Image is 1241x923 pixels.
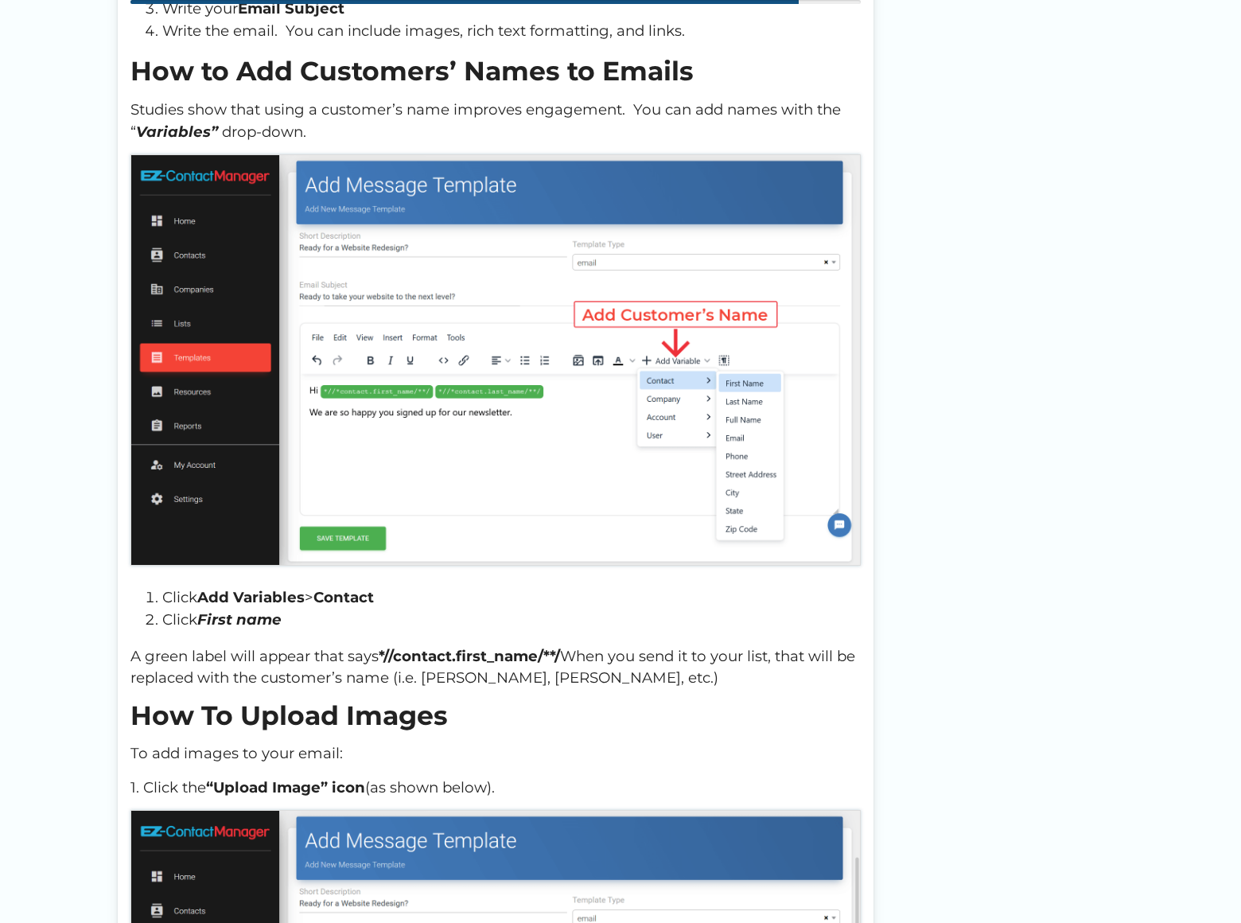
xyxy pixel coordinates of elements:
img: Add customer names with CRM variables. [130,154,861,566]
li: Click > [162,586,861,609]
strong: First name [197,611,282,628]
strong: *//contact.first_name/**/ [379,648,560,664]
p: A green label will appear that says When you send it to your list, that will be replaced with the... [130,645,861,689]
li: Write the email. You can include images, rich text formatting, and links. [162,20,861,42]
strong: Contact [313,589,374,606]
h2: How to Add Customers’ Names to Emails [130,56,861,87]
h2: How To Upload Images [130,701,861,731]
li: Click [162,609,861,631]
strong: Variables” [136,123,218,140]
p: To add images to your email: [130,742,861,765]
strong: Add Variables [197,589,305,606]
p: 1. Click the (as shown below). [130,777,861,799]
p: Studies show that using a customer’s name improves engagement. You can add names with the “ drop-... [130,99,861,142]
strong: “Upload Image” icon [206,779,365,796]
